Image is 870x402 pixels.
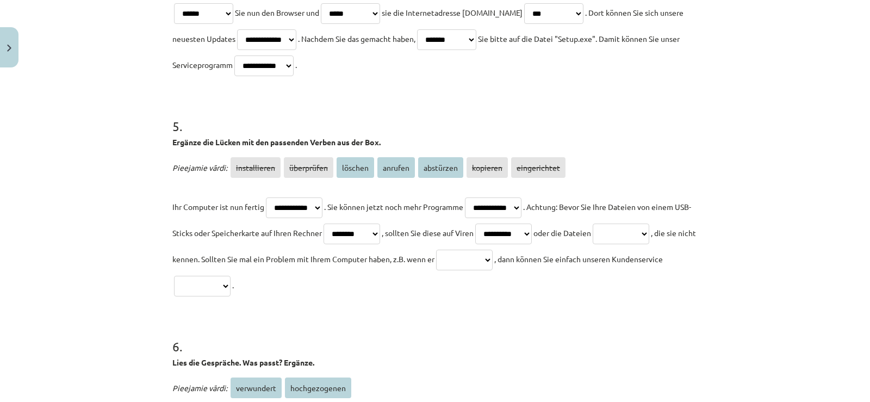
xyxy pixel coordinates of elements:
[533,228,591,238] span: oder die Dateien
[172,320,698,354] h1: 6 .
[418,157,463,178] span: abstürzen
[172,383,227,393] span: Pieejamie vārdi:
[172,357,314,367] strong: Lies die Gespräche. Was passt? Ergänze.
[231,157,281,178] span: installieren
[231,378,282,398] span: verwundert
[377,157,415,178] span: anrufen
[172,202,264,212] span: Ihr Computer ist nun fertig
[7,45,11,52] img: icon-close-lesson-0947bae3869378f0d4975bcd49f059093ad1ed9edebbc8119c70593378902aed.svg
[511,157,565,178] span: eingerichtet
[235,8,319,17] span: Sie nun den Browser und
[337,157,374,178] span: löschen
[324,202,463,212] span: . Sie können jetzt noch mehr Programme
[172,100,698,133] h1: 5 .
[298,34,415,44] span: . Nachdem Sie das gemacht haben,
[172,137,381,147] strong: Ergänze die Lücken mit den passenden Verben aus der Box.
[382,8,523,17] span: sie die Internetadresse [DOMAIN_NAME]
[285,378,351,398] span: hochgezogenen
[494,254,663,264] span: , dann können Sie einfach unseren Kundenservice
[295,60,297,70] span: .
[172,163,227,172] span: Pieejamie vārdi:
[232,280,234,290] span: .
[284,157,333,178] span: überprüfen
[467,157,508,178] span: kopieren
[382,228,474,238] span: , sollten Sie diese auf Viren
